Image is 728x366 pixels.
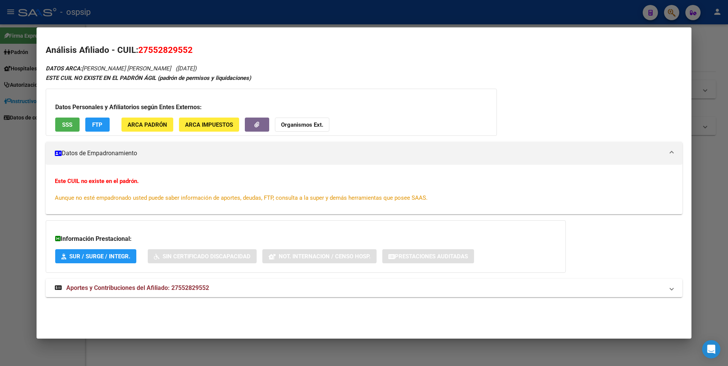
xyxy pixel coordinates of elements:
[46,142,683,165] mat-expansion-panel-header: Datos de Empadronamiento
[176,65,196,72] span: ([DATE])
[702,340,720,358] div: Open Intercom Messenger
[46,165,683,214] div: Datos de Empadronamiento
[262,249,377,263] button: Not. Internacion / Censo Hosp.
[138,45,193,55] span: 27552829552
[46,44,683,57] h2: Análisis Afiliado - CUIL:
[185,121,233,128] span: ARCA Impuestos
[395,253,468,260] span: Prestaciones Auditadas
[279,253,370,260] span: Not. Internacion / Censo Hosp.
[55,234,556,243] h3: Información Prestacional:
[55,103,487,112] h3: Datos Personales y Afiliatorios según Entes Externos:
[275,118,329,132] button: Organismos Ext.
[281,121,323,128] strong: Organismos Ext.
[55,149,664,158] mat-panel-title: Datos de Empadronamiento
[382,249,474,263] button: Prestaciones Auditadas
[55,118,80,132] button: SSS
[69,253,130,260] span: SUR / SURGE / INTEGR.
[128,121,167,128] span: ARCA Padrón
[46,75,251,81] strong: ESTE CUIL NO EXISTE EN EL PADRÓN ÁGIL (padrón de permisos y liquidaciones)
[85,118,110,132] button: FTP
[62,121,72,128] span: SSS
[55,249,136,263] button: SUR / SURGE / INTEGR.
[92,121,102,128] span: FTP
[179,118,239,132] button: ARCA Impuestos
[46,279,683,297] mat-expansion-panel-header: Aportes y Contribuciones del Afiliado: 27552829552
[55,194,428,201] span: Aunque no esté empadronado usted puede saber información de aportes, deudas, FTP, consulta a la s...
[66,284,209,291] span: Aportes y Contribuciones del Afiliado: 27552829552
[163,253,251,260] span: Sin Certificado Discapacidad
[46,65,171,72] span: [PERSON_NAME] [PERSON_NAME]
[121,118,173,132] button: ARCA Padrón
[46,65,82,72] strong: DATOS ARCA:
[148,249,257,263] button: Sin Certificado Discapacidad
[55,178,139,185] strong: Este CUIL no existe en el padrón.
